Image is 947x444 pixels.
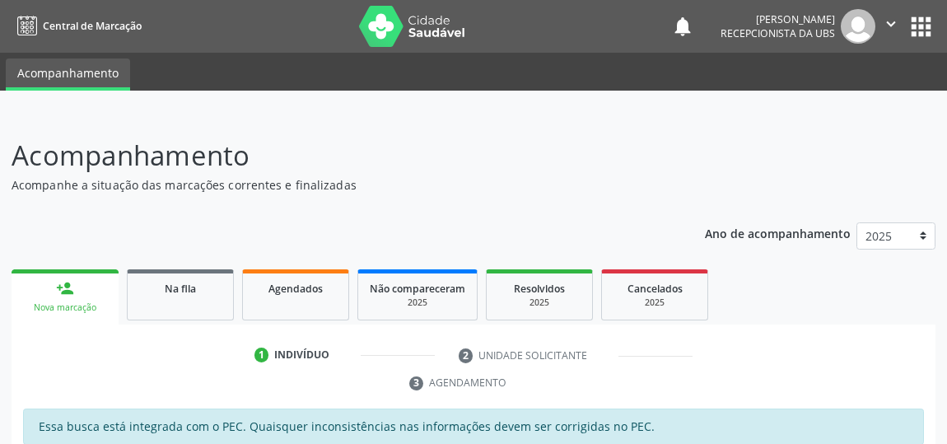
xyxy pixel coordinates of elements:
[254,348,269,362] div: 1
[907,12,935,41] button: apps
[268,282,323,296] span: Agendados
[627,282,683,296] span: Cancelados
[370,297,465,309] div: 2025
[165,282,196,296] span: Na fila
[875,9,907,44] button: 
[514,282,565,296] span: Resolvidos
[56,279,74,297] div: person_add
[613,297,696,309] div: 2025
[370,282,465,296] span: Não compareceram
[721,26,835,40] span: Recepcionista da UBS
[671,15,694,38] button: notifications
[721,12,835,26] div: [PERSON_NAME]
[43,19,142,33] span: Central de Marcação
[705,222,851,243] p: Ano de acompanhamento
[498,297,581,309] div: 2025
[841,9,875,44] img: img
[274,348,329,362] div: Indivíduo
[12,176,658,194] p: Acompanhe a situação das marcações correntes e finalizadas
[23,301,107,314] div: Nova marcação
[882,15,900,33] i: 
[12,135,658,176] p: Acompanhamento
[6,58,130,91] a: Acompanhamento
[12,12,142,40] a: Central de Marcação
